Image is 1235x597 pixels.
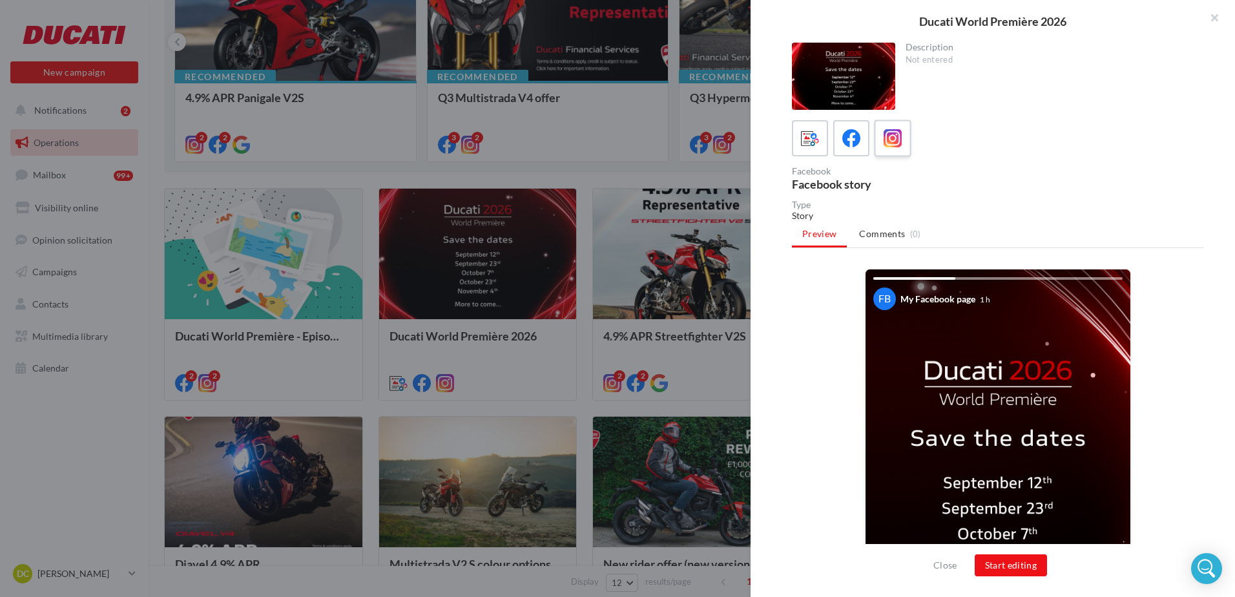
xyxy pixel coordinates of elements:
[975,554,1048,576] button: Start editing
[873,288,896,310] div: FB
[910,229,921,239] span: (0)
[792,200,1204,209] div: Type
[859,227,905,240] span: Comments
[1191,553,1222,584] div: Open Intercom Messenger
[792,167,993,176] div: Facebook
[792,209,1204,222] div: Story
[900,293,975,306] div: My Facebook page
[928,558,962,573] button: Close
[792,178,993,190] div: Facebook story
[980,294,990,305] div: 1 h
[906,54,1194,66] div: Not entered
[771,16,1214,27] div: Ducati World Première 2026
[906,43,1194,52] div: Description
